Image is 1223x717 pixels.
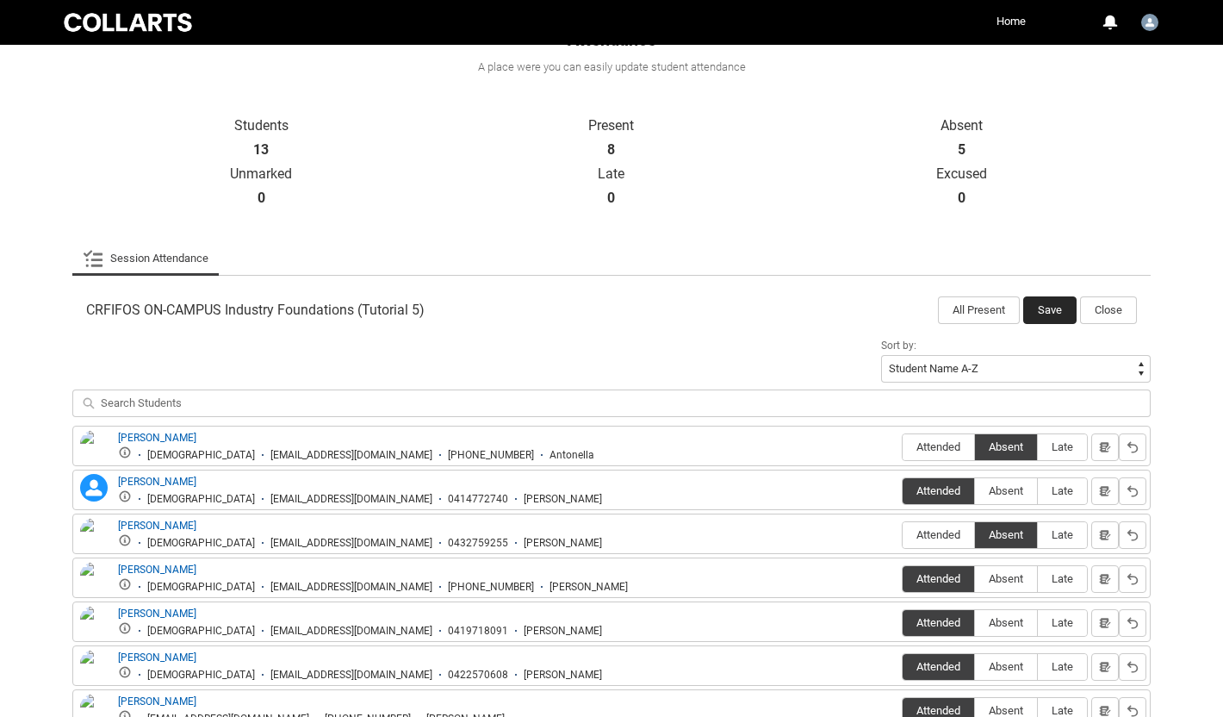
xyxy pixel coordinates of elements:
[1091,433,1119,461] button: Notes
[118,476,196,488] a: [PERSON_NAME]
[86,302,425,319] span: CRFIFOS ON-CAMPUS Industry Foundations (Tutorial 5)
[958,190,965,207] strong: 0
[975,660,1037,673] span: Absent
[549,581,628,594] div: [PERSON_NAME]
[147,493,255,506] div: [DEMOGRAPHIC_DATA]
[881,340,916,352] span: Sort by:
[80,562,108,600] img: Elodie Connellan
[1038,704,1087,717] span: Late
[270,493,432,506] div: [EMAIL_ADDRESS][DOMAIN_NAME]
[147,581,255,594] div: [DEMOGRAPHIC_DATA]
[118,520,196,532] a: [PERSON_NAME]
[437,165,787,183] p: Late
[448,581,534,594] div: [PHONE_NUMBER]
[118,695,196,708] a: [PERSON_NAME]
[1038,572,1087,585] span: Late
[118,652,196,664] a: [PERSON_NAME]
[270,669,432,682] div: [EMAIL_ADDRESS][DOMAIN_NAME]
[1091,521,1119,549] button: Notes
[80,650,108,712] img: Ho Phuong Thuy Le
[1137,7,1163,34] button: User Profile Phoebe.Green
[975,616,1037,629] span: Absent
[448,669,508,682] div: 0422570608
[118,608,196,620] a: [PERSON_NAME]
[147,625,255,638] div: [DEMOGRAPHIC_DATA]
[448,625,508,638] div: 0419718091
[448,537,508,550] div: 0432759255
[524,493,602,506] div: [PERSON_NAME]
[1091,565,1119,593] button: Notes
[1119,653,1146,681] button: Reset
[786,165,1137,183] p: Excused
[270,625,432,638] div: [EMAIL_ADDRESS][DOMAIN_NAME]
[80,430,108,492] img: Antonella Anahi Tellez Molina
[448,449,534,462] div: [PHONE_NUMBER]
[1038,528,1087,541] span: Late
[86,117,437,134] p: Students
[607,141,615,159] strong: 8
[975,704,1037,717] span: Absent
[270,449,432,462] div: [EMAIL_ADDRESS][DOMAIN_NAME]
[147,537,255,550] div: [DEMOGRAPHIC_DATA]
[903,660,974,673] span: Attended
[1038,484,1087,497] span: Late
[1091,653,1119,681] button: Notes
[524,537,602,550] div: [PERSON_NAME]
[903,616,974,629] span: Attended
[80,606,108,644] img: Henry Hanlin
[549,449,594,462] div: Antonella
[975,440,1037,453] span: Absent
[72,390,1151,417] input: Search Students
[118,432,196,444] a: [PERSON_NAME]
[1119,565,1146,593] button: Reset
[258,190,265,207] strong: 0
[118,564,196,576] a: [PERSON_NAME]
[975,528,1037,541] span: Absent
[607,190,615,207] strong: 0
[147,449,255,462] div: [DEMOGRAPHIC_DATA]
[1091,609,1119,637] button: Notes
[903,704,974,717] span: Attended
[1080,296,1137,324] button: Close
[975,484,1037,497] span: Absent
[975,572,1037,585] span: Absent
[71,59,1152,76] div: A place were you can easily update student attendance
[72,241,219,276] li: Session Attendance
[524,669,602,682] div: [PERSON_NAME]
[903,572,974,585] span: Attended
[1038,660,1087,673] span: Late
[86,165,437,183] p: Unmarked
[147,669,255,682] div: [DEMOGRAPHIC_DATA]
[1091,477,1119,505] button: Notes
[270,537,432,550] div: [EMAIL_ADDRESS][DOMAIN_NAME]
[1023,296,1077,324] button: Save
[1038,616,1087,629] span: Late
[80,518,108,556] img: Ella Conroy
[253,141,269,159] strong: 13
[524,625,602,638] div: [PERSON_NAME]
[1119,609,1146,637] button: Reset
[437,117,787,134] p: Present
[1141,14,1158,31] img: Phoebe.Green
[1038,440,1087,453] span: Late
[938,296,1020,324] button: All Present
[903,528,974,541] span: Attended
[80,474,108,502] lightning-icon: Cory Jackson
[903,484,974,497] span: Attended
[992,9,1030,34] a: Home
[1119,477,1146,505] button: Reset
[1119,521,1146,549] button: Reset
[786,117,1137,134] p: Absent
[270,581,432,594] div: [EMAIL_ADDRESS][DOMAIN_NAME]
[83,241,208,276] a: Session Attendance
[448,493,508,506] div: 0414772740
[1119,433,1146,461] button: Reset
[903,440,974,453] span: Attended
[958,141,965,159] strong: 5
